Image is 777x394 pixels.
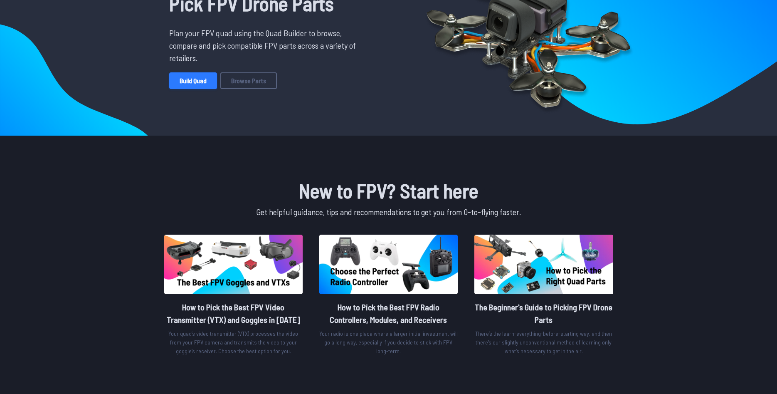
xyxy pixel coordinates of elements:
p: Plan your FPV quad using the Quad Builder to browse, compare and pick compatible FPV parts across... [169,27,362,64]
img: image of post [474,235,613,294]
h2: The Beginner's Guide to Picking FPV Drone Parts [474,301,613,326]
p: Your quad’s video transmitter (VTX) processes the video from your FPV camera and transmits the vi... [164,329,303,355]
img: image of post [319,235,458,294]
p: Your radio is one place where a larger initial investment will go a long way, especially if you d... [319,329,458,355]
a: image of postThe Beginner's Guide to Picking FPV Drone PartsThere’s the learn-everything-before-s... [474,235,613,359]
h2: How to Pick the Best FPV Radio Controllers, Modules, and Receivers [319,301,458,326]
h1: New to FPV? Start here [163,176,615,206]
a: image of postHow to Pick the Best FPV Radio Controllers, Modules, and ReceiversYour radio is one ... [319,235,458,359]
a: Browse Parts [220,72,277,89]
a: Build Quad [169,72,217,89]
p: There’s the learn-everything-before-starting way, and then there’s our slightly unconventional me... [474,329,613,355]
h2: How to Pick the Best FPV Video Transmitter (VTX) and Goggles in [DATE] [164,301,303,326]
p: Get helpful guidance, tips and recommendations to get you from 0-to-flying faster. [163,206,615,218]
img: image of post [164,235,303,294]
a: image of postHow to Pick the Best FPV Video Transmitter (VTX) and Goggles in [DATE]Your quad’s vi... [164,235,303,359]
